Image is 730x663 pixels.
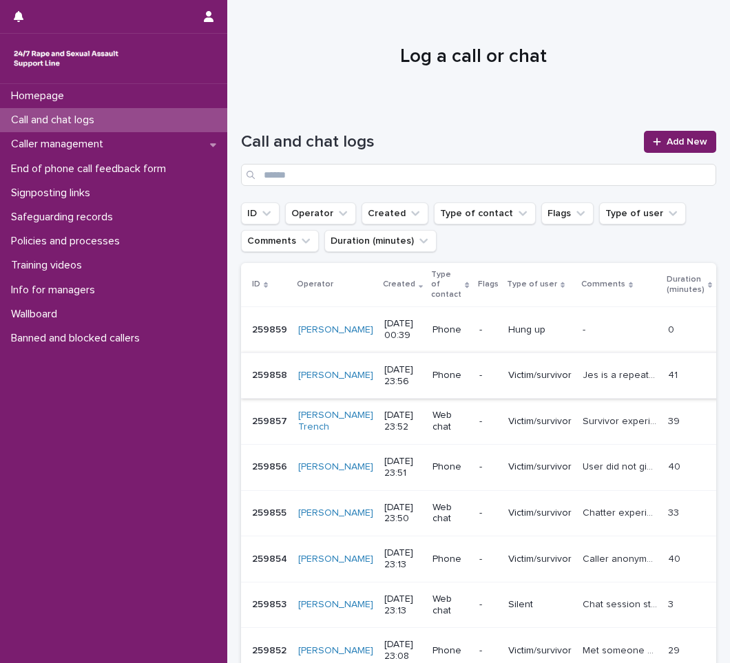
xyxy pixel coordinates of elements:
button: Duration (minutes) [324,230,437,252]
p: - [479,370,497,381]
p: 33 [668,505,682,519]
button: Created [362,202,428,224]
p: Signposting links [6,187,101,200]
p: - [479,324,497,336]
p: Banned and blocked callers [6,332,151,345]
p: 0 [668,322,677,336]
p: User did not give a name, experiencing a flashback, discussed previous support accessed and explo... [583,459,660,473]
p: Hung up [508,324,572,336]
p: - [479,645,497,657]
p: [DATE] 23:13 [384,593,421,617]
p: Duration (minutes) [667,272,705,297]
p: Phone [432,645,468,657]
p: Victim/survivor [508,554,572,565]
a: [PERSON_NAME] [298,599,373,611]
p: - [479,554,497,565]
p: Caller anonymous was abused by her mother. We talked about her experiences with psychiatrists in ... [583,551,660,565]
p: [DATE] 23:56 [384,364,421,388]
p: Comments [581,277,625,292]
p: Safeguarding records [6,211,124,224]
input: Search [241,164,716,186]
p: 259853 [252,596,289,611]
p: Homepage [6,90,75,103]
p: 29 [668,642,682,657]
p: - [479,461,497,473]
p: Victim/survivor [508,416,572,428]
p: Wallboard [6,308,68,321]
p: Info for managers [6,284,106,297]
p: - [479,507,497,519]
p: [DATE] 00:39 [384,318,421,341]
p: [DATE] 23:52 [384,410,421,433]
p: Chat session started not shown, message pending. [583,596,660,611]
p: Flags [478,277,499,292]
p: Caller management [6,138,114,151]
p: 3 [668,596,676,611]
button: Comments [241,230,319,252]
p: Victim/survivor [508,645,572,657]
p: Phone [432,461,468,473]
p: - [479,416,497,428]
a: Add New [644,131,716,153]
p: Type of user [507,277,557,292]
img: rhQMoQhaT3yELyF149Cw [11,45,121,72]
p: Phone [432,370,468,381]
button: Operator [285,202,356,224]
a: [PERSON_NAME] [298,324,373,336]
p: - [479,599,497,611]
button: Type of contact [434,202,536,224]
p: Web chat [432,502,468,525]
p: 41 [668,367,680,381]
p: 259854 [252,551,290,565]
p: - [583,322,588,336]
p: Created [383,277,415,292]
p: Jes is a repeated caller, called in to explore emotional support. going through a constant sexual... [583,367,660,381]
p: Call and chat logs [6,114,105,127]
a: [PERSON_NAME] [298,554,373,565]
p: ID [252,277,260,292]
p: 259858 [252,367,290,381]
p: [DATE] 23:50 [384,502,421,525]
p: 40 [668,551,683,565]
p: Web chat [432,593,468,617]
button: Type of user [599,202,686,224]
p: [DATE] 23:51 [384,456,421,479]
p: [DATE] 23:13 [384,547,421,571]
p: 259859 [252,322,290,336]
p: Survivor experienced SV last night by a man met at a party. Discussed impact of SV, consent, trau... [583,413,660,428]
p: 40 [668,459,683,473]
p: Phone [432,554,468,565]
p: [DATE] 23:08 [384,639,421,662]
a: [PERSON_NAME] [298,461,373,473]
p: Web chat [432,410,468,433]
p: Victim/survivor [508,461,572,473]
p: 259857 [252,413,290,428]
button: ID [241,202,280,224]
p: 259852 [252,642,289,657]
h1: Call and chat logs [241,132,636,152]
p: Chatter experienced sexual abuse by a friend, we explored what's happened, how they feel about re... [583,505,660,519]
a: [PERSON_NAME] Trench [298,410,373,433]
a: [PERSON_NAME] [298,645,373,657]
p: Operator [297,277,333,292]
p: Victim/survivor [508,370,572,381]
button: Flags [541,202,594,224]
p: Training videos [6,259,93,272]
p: End of phone call feedback form [6,162,177,176]
p: Policies and processes [6,235,131,248]
p: 259855 [252,505,289,519]
p: 39 [668,413,682,428]
span: Add New [667,137,707,147]
p: Phone [432,324,468,336]
p: Type of contact [431,267,461,302]
p: Silent [508,599,572,611]
p: Victim/survivor [508,507,572,519]
p: 259856 [252,459,290,473]
p: Met someone at work, started dating him, however he was controlling and pushy. On one occasion we... [583,642,660,657]
a: [PERSON_NAME] [298,507,373,519]
h1: Log a call or chat [241,45,706,69]
a: [PERSON_NAME] [298,370,373,381]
